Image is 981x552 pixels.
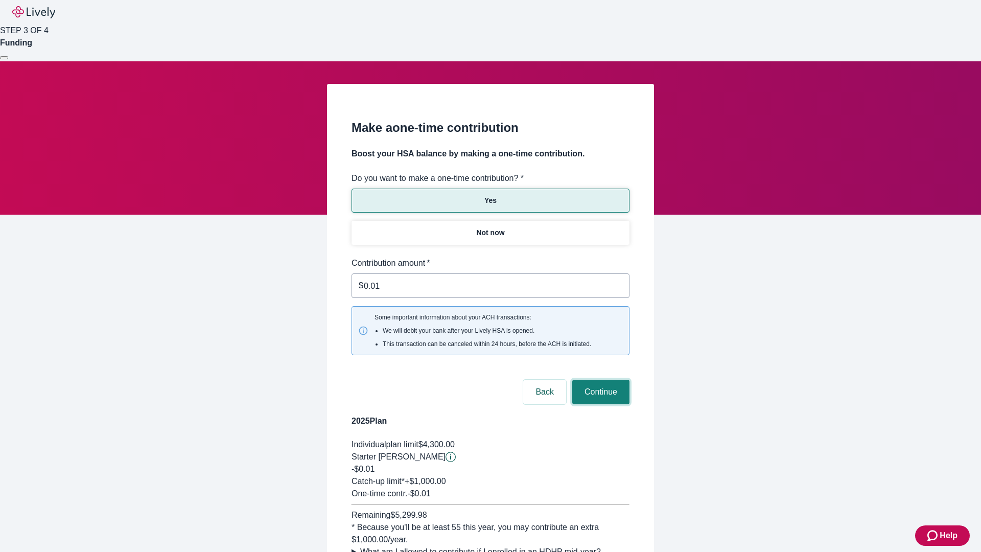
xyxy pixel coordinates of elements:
[484,195,497,206] p: Yes
[915,525,970,546] button: Zendesk support iconHelp
[407,489,430,498] span: - $0.01
[352,511,390,519] span: Remaining
[390,511,427,519] span: $5,299.98
[476,227,504,238] p: Not now
[352,148,629,160] h4: Boost your HSA balance by making a one-time contribution.
[352,189,629,213] button: Yes
[418,440,455,449] span: $4,300.00
[359,280,363,292] p: $
[352,221,629,245] button: Not now
[352,452,446,461] span: Starter [PERSON_NAME]
[352,440,418,449] span: Individual plan limit
[352,489,407,498] span: One-time contr.
[446,452,456,462] svg: Starter penny details
[940,530,957,542] span: Help
[375,313,591,349] span: Some important information about your ACH transactions:
[12,6,55,18] img: Lively
[352,477,405,486] span: Catch-up limit*
[572,380,629,404] button: Continue
[352,119,629,137] h2: Make a one-time contribution
[364,275,629,296] input: $0.00
[383,339,591,349] li: This transaction can be canceled within 24 hours, before the ACH is initiated.
[523,380,566,404] button: Back
[927,530,940,542] svg: Zendesk support icon
[352,465,375,473] span: -$0.01
[352,172,524,185] label: Do you want to make a one-time contribution? *
[405,477,446,486] span: + $1,000.00
[352,521,629,546] div: * Because you'll be at least 55 this year, you may contribute an extra $1,000.00 /year.
[446,452,456,462] button: Lively will contribute $0.01 to establish your account
[383,326,591,335] li: We will debit your bank after your Lively HSA is opened.
[352,257,430,269] label: Contribution amount
[352,415,629,427] h4: 2025 Plan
